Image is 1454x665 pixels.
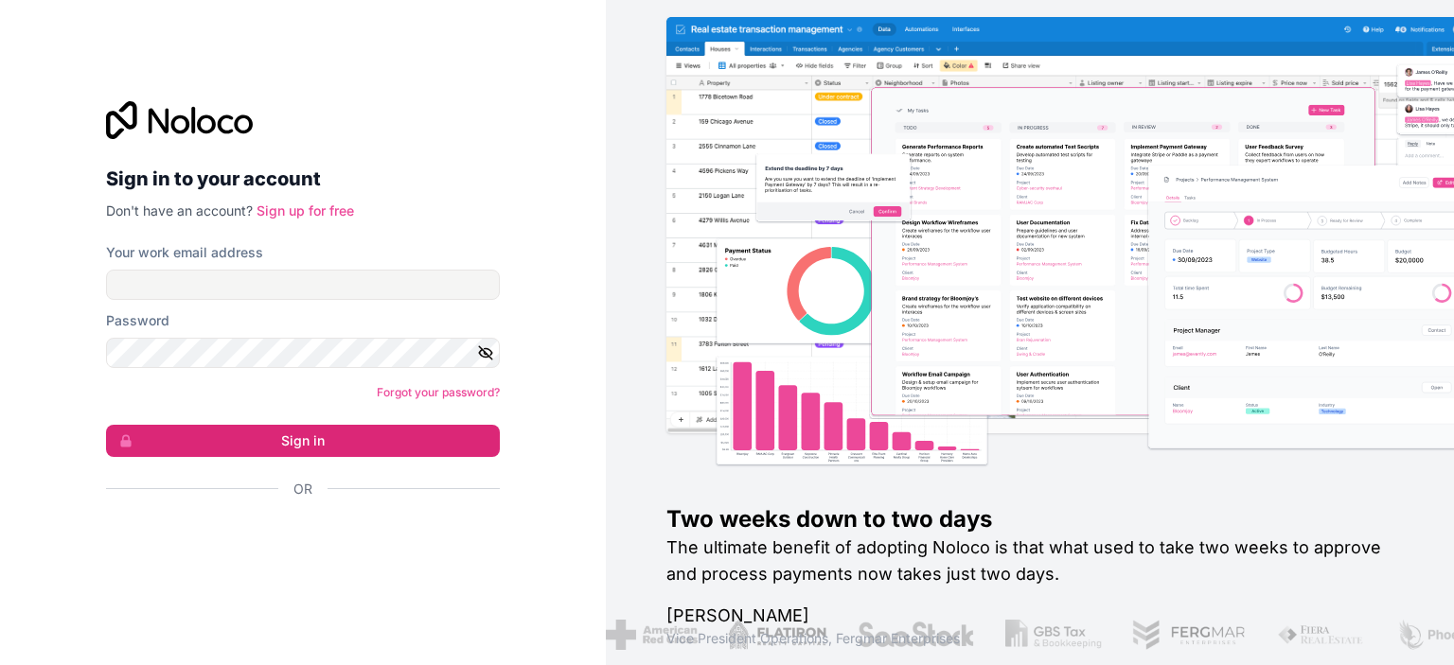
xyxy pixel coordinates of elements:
[97,519,494,561] iframe: Tombol Login dengan Google
[106,425,500,457] button: Sign in
[106,311,169,330] label: Password
[106,338,500,368] input: Password
[666,603,1393,629] h1: [PERSON_NAME]
[666,534,1393,587] h2: The ultimate benefit of adopting Noloco is that what used to take two weeks to approve and proces...
[106,202,253,219] span: Don't have an account?
[606,620,698,650] img: /assets/american-red-cross-BAupjrZR.png
[293,480,312,499] span: Or
[666,629,1393,648] h1: Vice President Operations , Fergmar Enterprises
[666,504,1393,534] h1: Two weeks down to two days
[377,385,500,399] a: Forgot your password?
[106,243,263,262] label: Your work email address
[106,162,500,196] h2: Sign in to your account
[257,202,354,219] a: Sign up for free
[106,270,500,300] input: Email address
